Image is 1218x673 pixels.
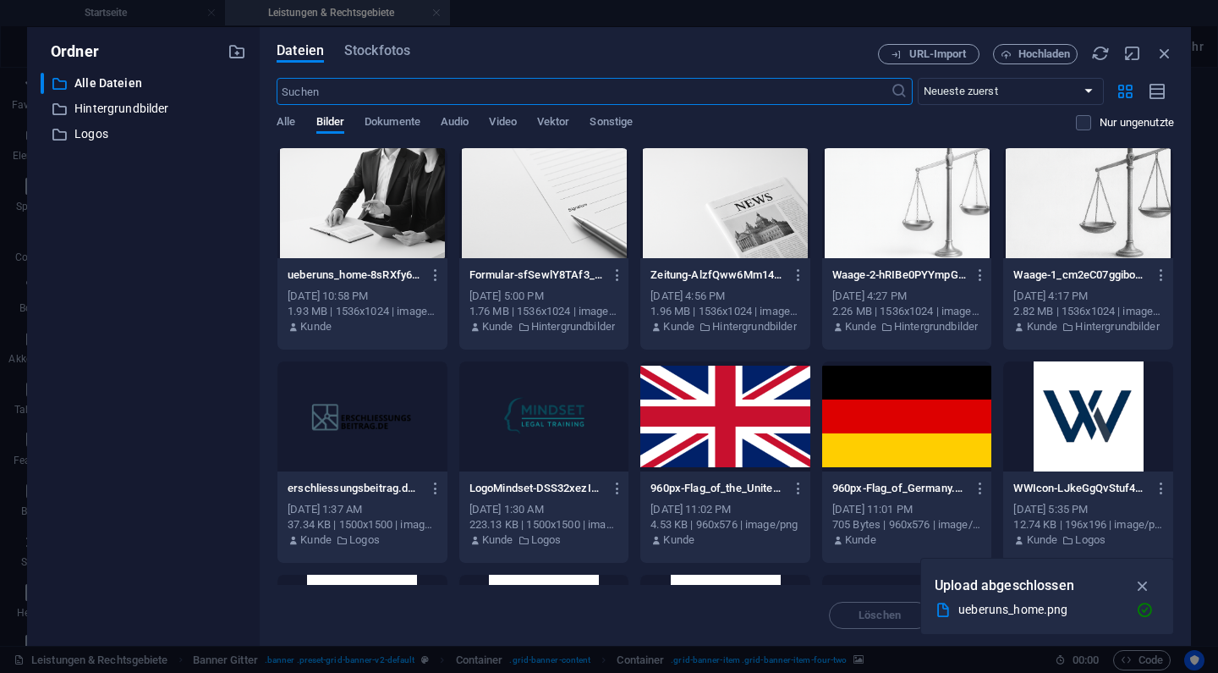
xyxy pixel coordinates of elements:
[288,517,437,532] div: 37.34 KB | 1500x1500 | image/png
[832,268,966,283] p: Waage-2-hRIBe0PYYmpGhtNRpyjCAw.png
[1155,44,1174,63] i: Schließen
[1013,517,1163,532] div: 12.74 KB | 196x196 | image/png
[288,481,421,496] p: erschliessungsbeitrag.de-0mAwXjibR0zbEweg8oqxGQ.png
[1013,268,1147,283] p: Waage-1_cm2eC07ggiboZR5xWqsw.png
[300,532,332,548] p: Kunde
[531,319,615,334] p: Hintergrundbilder
[832,304,982,319] div: 2.26 MB | 1536x1024 | image/png
[316,112,345,135] span: Bilder
[482,532,513,548] p: Kunde
[650,268,784,283] p: Zeitung-AlzfQww6Mm148aflIueZxQ.png
[909,49,967,59] span: URL-Import
[590,112,633,135] span: Sonstige
[1013,304,1163,319] div: 2.82 MB | 1536x1024 | image/png
[935,575,1074,597] p: Upload abgeschlossen
[894,319,978,334] p: Hintergrundbilder
[663,532,694,548] p: Kunde
[469,481,603,496] p: LogoMindset-DSS32xezIN_yLfYdbZX2tQ.png
[1075,319,1159,334] p: Hintergrundbilder
[650,502,800,517] div: [DATE] 11:02 PM
[7,7,119,21] a: Skip to main content
[1013,319,1163,334] div: Von: Kunde | Ordner: Hintergrundbilder
[74,124,215,144] p: Logos
[650,517,800,532] div: 4.53 KB | 960x576 | image/png
[1013,502,1163,517] div: [DATE] 5:35 PM
[845,532,876,548] p: Kunde
[74,74,215,93] p: Alle Dateien
[650,304,800,319] div: 1.96 MB | 1536x1024 | image/png
[41,73,44,94] div: ​
[469,502,619,517] div: [DATE] 1:30 AM
[41,124,246,145] div: Logos
[650,481,784,496] p: 960px-Flag_of_the_United_Kingdom_3-5.svg-63yBGUHPomHhUISKtVLuLQ.png
[845,319,876,334] p: Kunde
[349,532,380,548] p: Logos
[663,319,694,334] p: Kunde
[1027,532,1058,548] p: Kunde
[41,41,99,63] p: Ordner
[1100,115,1174,130] p: Zeigt nur Dateien an, die nicht auf der Website verwendet werden. Dateien, die während dieser Sit...
[288,268,421,283] p: ueberuns_home-8sRXfy6ZQ4vdTxRaHpn4-A.png
[531,532,562,548] p: Logos
[537,112,570,135] span: Vektor
[41,98,246,119] div: Hintergrundbilder
[832,517,982,532] div: 705 Bytes | 960x576 | image/png
[365,112,420,135] span: Dokumente
[650,319,800,334] div: Von: Kunde | Ordner: Hintergrundbilder
[277,112,295,135] span: Alle
[277,78,890,105] input: Suchen
[878,44,979,64] button: URL-Import
[300,319,332,334] p: Kunde
[650,289,800,304] div: [DATE] 4:56 PM
[958,600,1122,620] div: ueberuns_home.png
[1091,44,1110,63] i: Neu laden
[344,41,410,61] span: Stockfotos
[993,44,1078,64] button: Hochladen
[469,268,603,283] p: Formular-sfSewlY8TAf3_D0FuJ_X5A.png
[712,319,796,334] p: Hintergrundbilder
[832,319,982,334] div: Von: Kunde | Ordner: Hintergrundbilder
[832,502,982,517] div: [DATE] 11:01 PM
[288,289,437,304] div: [DATE] 10:58 PM
[1027,319,1058,334] p: Kunde
[74,99,215,119] p: Hintergrundbilder
[288,304,437,319] div: 1.93 MB | 1536x1024 | image/png
[489,112,516,135] span: Video
[832,481,966,496] p: 960px-Flag_of_Germany.svg-7_nIj315TijsRCrHdnjchw.png
[1018,49,1071,59] span: Hochladen
[469,517,619,532] div: 223.13 KB | 1500x1500 | image/png
[1013,481,1147,496] p: WWIcon-LJkeGgQvStuf4dGHRIvqTQ-8G5O-gyx0CHr91prucoTxw.png
[277,41,324,61] span: Dateien
[469,289,619,304] div: [DATE] 5:00 PM
[832,289,982,304] div: [DATE] 4:27 PM
[288,502,437,517] div: [DATE] 1:37 AM
[469,304,619,319] div: 1.76 MB | 1536x1024 | image/png
[1013,289,1163,304] div: [DATE] 4:17 PM
[1123,44,1142,63] i: Minimieren
[441,112,469,135] span: Audio
[469,319,619,334] div: Von: Kunde | Ordner: Hintergrundbilder
[1075,532,1106,548] p: Logos
[482,319,513,334] p: Kunde
[228,42,246,61] i: Neuen Ordner erstellen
